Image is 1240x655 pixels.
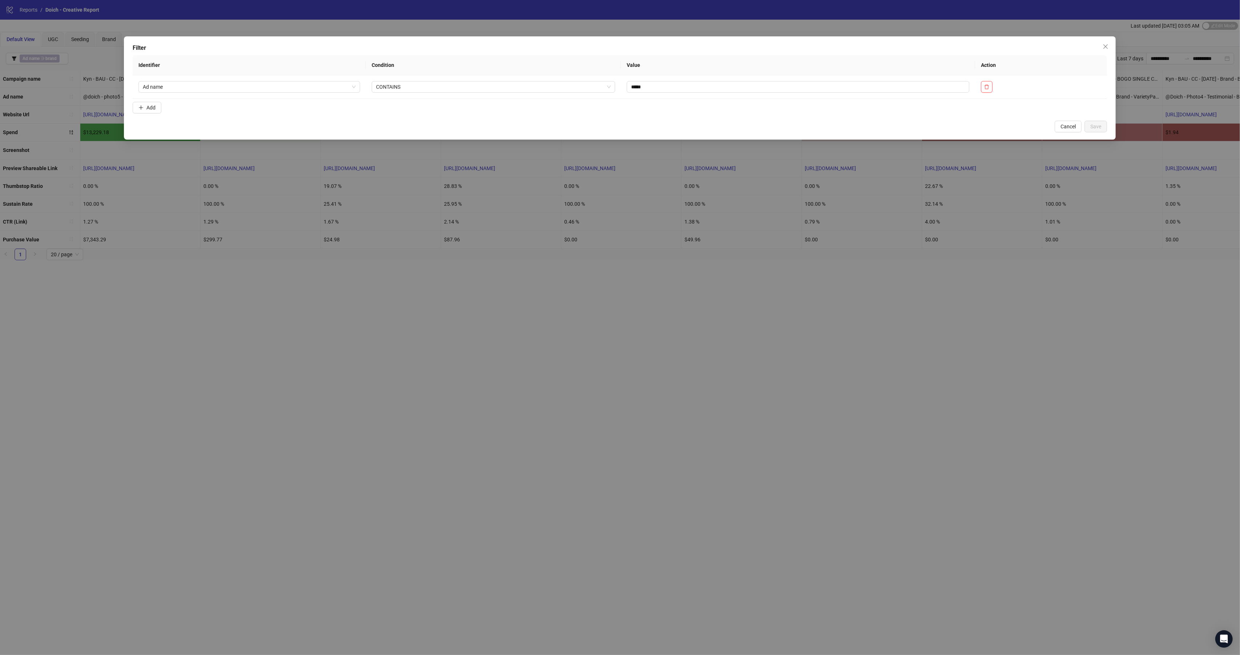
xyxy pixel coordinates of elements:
th: Action [975,55,1107,75]
th: Identifier [133,55,366,75]
span: Cancel [1061,124,1076,129]
th: Condition [366,55,621,75]
div: Filter [133,44,1107,52]
div: Open Intercom Messenger [1215,630,1233,648]
span: close [1103,44,1109,49]
span: Add [146,105,155,110]
th: Value [621,55,975,75]
button: Save [1085,121,1107,132]
span: Ad name [143,81,356,92]
span: delete [984,84,989,89]
button: Add [133,102,161,113]
span: CONTAINS [376,81,611,92]
button: Cancel [1055,121,1082,132]
button: Close [1100,41,1112,52]
span: plus [138,105,144,110]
